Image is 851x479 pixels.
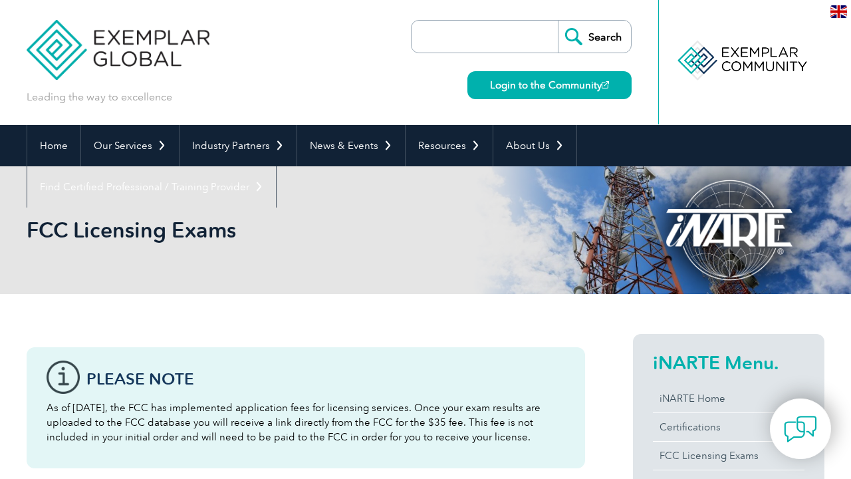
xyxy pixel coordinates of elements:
input: Search [558,21,631,53]
p: Leading the way to excellence [27,90,172,104]
img: open_square.png [602,81,609,88]
h3: Please note [86,371,565,387]
h2: FCC Licensing Exams [27,220,585,241]
a: Find Certified Professional / Training Provider [27,166,276,208]
img: contact-chat.png [784,412,817,446]
a: Our Services [81,125,179,166]
a: News & Events [297,125,405,166]
a: Login to the Community [467,71,632,99]
a: Industry Partners [180,125,297,166]
img: en [830,5,847,18]
h2: iNARTE Menu. [653,352,804,373]
a: About Us [493,125,576,166]
a: Resources [406,125,493,166]
a: iNARTE Home [653,385,804,412]
p: As of [DATE], the FCC has implemented application fees for licensing services. Once your exam res... [47,400,565,444]
a: Certifications [653,413,804,441]
a: FCC Licensing Exams [653,442,804,470]
a: Home [27,125,80,166]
